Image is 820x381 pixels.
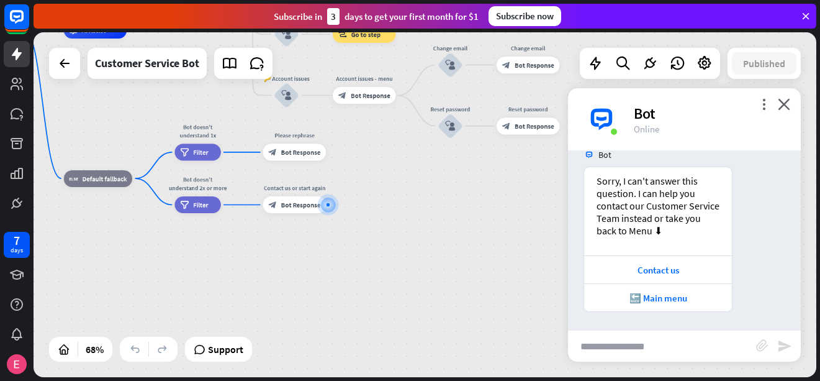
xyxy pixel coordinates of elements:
[338,91,347,100] i: block_bot_response
[590,264,726,276] div: Contact us
[180,201,189,209] i: filter
[82,339,107,359] div: 68%
[268,148,277,157] i: block_bot_response
[597,175,719,237] div: Sorry, I can't answer this question. I can help you contact our Customer Service Team instead or ...
[208,339,243,359] span: Support
[490,44,566,53] div: Change email
[281,90,291,100] i: block_user_input
[515,61,554,70] span: Bot Response
[268,201,277,209] i: block_bot_response
[445,121,455,131] i: block_user_input
[490,105,566,114] div: Reset password
[732,52,796,75] button: Published
[82,26,106,35] span: AI Assist
[83,174,127,183] span: Default fallback
[10,5,47,42] button: Open LiveChat chat widget
[4,232,30,258] a: 7 days
[193,148,208,157] span: Filter
[756,339,768,352] i: block_attachment
[777,339,792,354] i: send
[351,91,390,100] span: Bot Response
[351,30,381,39] span: Go to step
[14,235,20,246] div: 7
[445,60,455,70] i: block_user_input
[261,75,312,83] div: 🔑 Account issues
[502,61,511,70] i: block_bot_response
[758,98,770,110] i: more_vert
[274,8,479,25] div: Subscribe in days to get your first month for $1
[11,246,23,255] div: days
[180,148,189,157] i: filter
[256,131,332,140] div: Please rephrase
[598,149,611,160] span: Bot
[778,98,790,110] i: close
[327,8,340,25] div: 3
[193,201,208,209] span: Filter
[515,122,554,131] span: Bot Response
[425,105,475,114] div: Reset password
[95,48,199,79] div: Customer Service Bot
[634,123,786,135] div: Online
[281,29,291,39] i: block_user_input
[489,6,561,26] div: Subscribe now
[338,30,347,39] i: block_goto
[70,174,78,183] i: block_fallback
[281,148,321,157] span: Bot Response
[168,123,227,140] div: Bot doesn't understand 1x
[634,104,786,123] div: Bot
[327,75,402,83] div: Account issues - menu
[256,184,332,193] div: Contact us or start again
[425,44,475,53] div: Change email
[168,175,227,192] div: Bot doesn't understand 2x or more
[281,201,321,209] span: Bot Response
[590,292,726,304] div: 🔙 Main menu
[502,122,511,131] i: block_bot_response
